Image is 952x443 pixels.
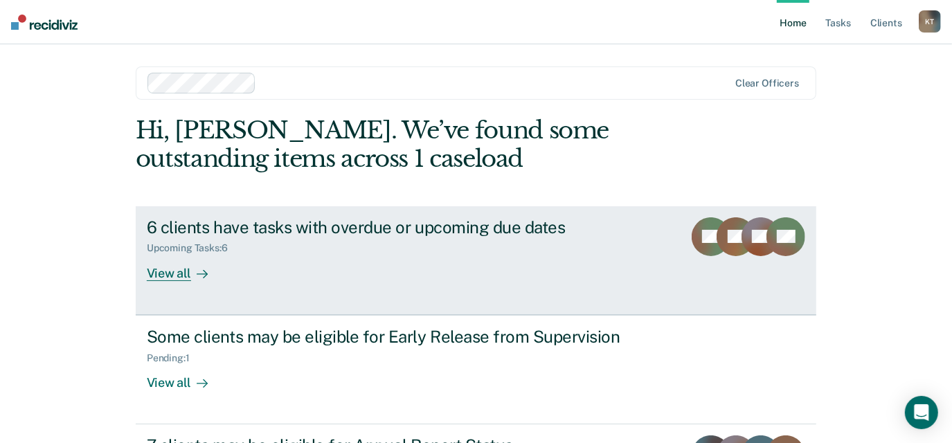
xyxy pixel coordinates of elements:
[147,363,224,390] div: View all
[136,206,816,315] a: 6 clients have tasks with overdue or upcoming due datesUpcoming Tasks:6View all
[147,254,224,281] div: View all
[905,396,938,429] div: Open Intercom Messenger
[147,327,633,347] div: Some clients may be eligible for Early Release from Supervision
[735,78,799,89] div: Clear officers
[919,10,941,33] div: K T
[136,315,816,424] a: Some clients may be eligible for Early Release from SupervisionPending:1View all
[147,217,633,237] div: 6 clients have tasks with overdue or upcoming due dates
[147,352,201,364] div: Pending : 1
[919,10,941,33] button: KT
[11,15,78,30] img: Recidiviz
[147,242,239,254] div: Upcoming Tasks : 6
[136,116,681,173] div: Hi, [PERSON_NAME]. We’ve found some outstanding items across 1 caseload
